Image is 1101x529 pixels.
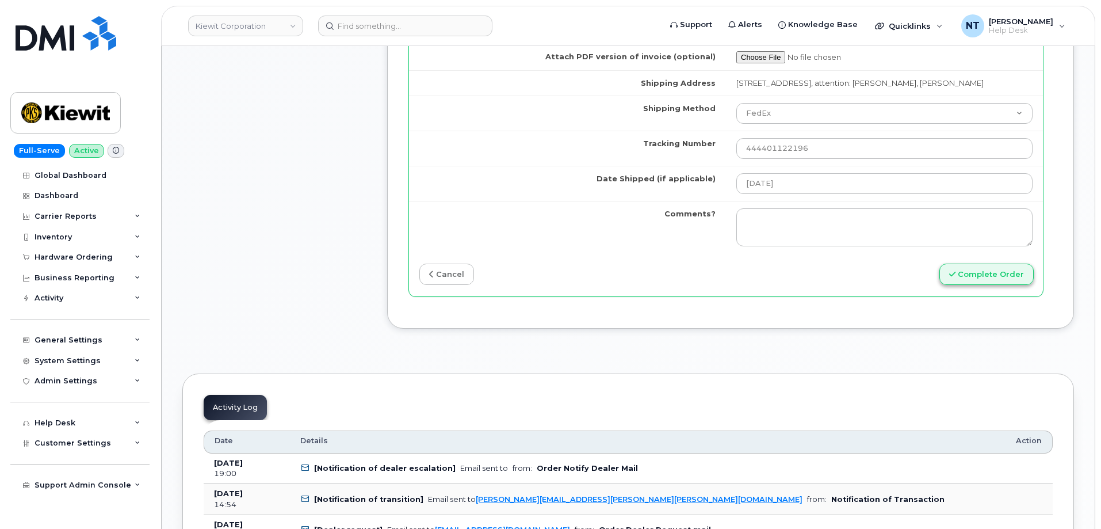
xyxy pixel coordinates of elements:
span: [PERSON_NAME] [989,17,1053,26]
label: Date Shipped (if applicable) [597,173,716,184]
label: Tracking Number [643,138,716,149]
div: 19:00 [214,469,280,479]
span: Help Desk [989,26,1053,35]
div: 14:54 [214,500,280,510]
span: Alerts [738,19,762,31]
a: [PERSON_NAME][EMAIL_ADDRESS][PERSON_NAME][PERSON_NAME][DOMAIN_NAME] [476,495,802,504]
div: Email sent to [428,495,802,504]
b: Notification of Transaction [831,495,945,504]
label: Attach PDF version of invoice (optional) [545,51,716,62]
span: Date [215,436,233,446]
label: Comments? [664,208,716,219]
label: Shipping Address [641,78,716,89]
div: Email sent to [460,464,508,473]
span: Details [300,436,328,446]
span: Quicklinks [889,21,931,31]
span: from: [513,464,532,473]
b: [DATE] [214,459,243,467]
button: Complete Order [939,264,1034,285]
div: Nicholas Taylor [953,14,1073,37]
iframe: Messenger Launcher [1051,479,1092,520]
b: Order Notify Dealer Mail [537,464,638,473]
span: Support [680,19,712,31]
a: Knowledge Base [770,13,866,36]
b: [DATE] [214,520,243,529]
b: [DATE] [214,489,243,498]
a: Alerts [720,13,770,36]
input: Find something... [318,16,492,36]
a: cancel [419,264,474,285]
span: NT [966,19,980,33]
b: [Notification of transition] [314,495,423,504]
div: Quicklinks [867,14,951,37]
a: Support [662,13,720,36]
b: [Notification of dealer escalation] [314,464,456,473]
th: Action [1006,431,1053,454]
td: [STREET_ADDRESS], attention: [PERSON_NAME], [PERSON_NAME] [726,70,1043,96]
a: Kiewit Corporation [188,16,303,36]
label: Shipping Method [643,103,716,114]
span: Knowledge Base [788,19,858,31]
span: from: [807,495,827,504]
